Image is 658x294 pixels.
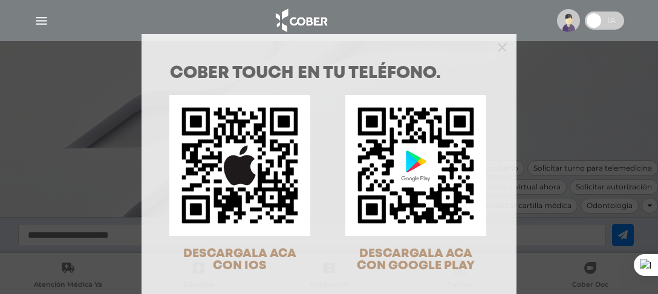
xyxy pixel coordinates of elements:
h1: COBER TOUCH en tu teléfono. [170,65,488,82]
span: DESCARGALA ACA CON GOOGLE PLAY [357,248,475,272]
img: qr-code [345,95,486,236]
img: qr-code [169,95,310,236]
button: Close [498,41,507,52]
span: DESCARGALA ACA CON IOS [183,248,296,272]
